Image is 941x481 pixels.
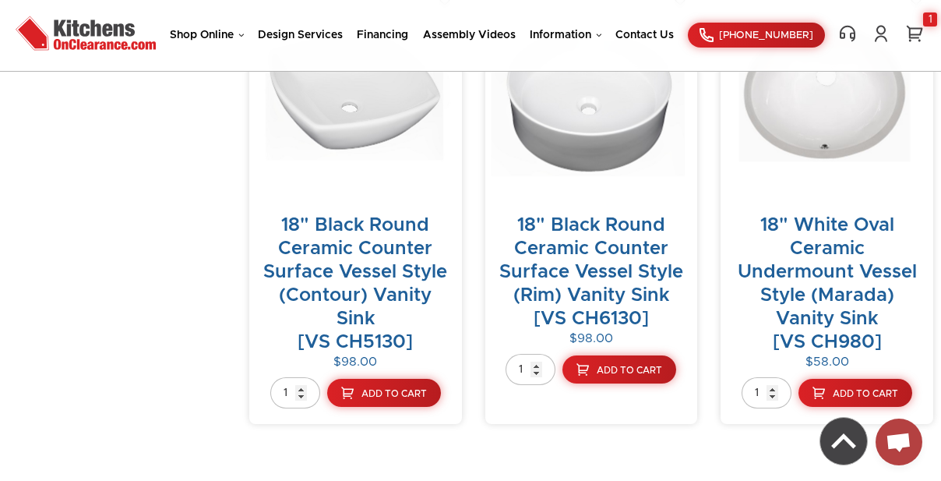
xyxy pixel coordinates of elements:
[688,23,825,48] a: [PHONE_NUMBER]
[499,216,683,328] a: 18" Black Round Ceramic Counter Surface Vessel Style (Rim) Vanity Sink[VS CH6130]
[904,24,925,43] a: 1
[423,30,516,41] a: Assembly Videos
[562,355,676,384] a: Add To Cart
[923,12,937,27] div: 1
[719,30,813,41] span: [PHONE_NUMBER]
[833,389,898,398] span: Add To Cart
[16,12,156,55] img: Kitchens On Clearance
[333,355,377,368] strong: $98.00
[569,332,613,345] strong: $98.00
[738,216,917,352] a: 18" White Oval Ceramic Undermount Vessel Style (Marada) Vanity Sink[VS CH980]
[263,216,447,352] a: 18" Black Round Ceramic Counter Surface Vessel Style (Contour) Vanity Sink[VS CH5130]
[258,30,343,41] a: Design Services
[327,379,441,407] a: Add To Cart
[615,30,674,41] a: Contact Us
[798,379,912,407] a: Add To Cart
[876,419,922,465] a: Open chat
[530,30,601,41] a: Information
[820,418,867,465] img: Back to top
[361,389,427,398] span: Add To Cart
[357,30,408,41] a: Financing
[805,355,849,368] strong: $58.00
[170,30,244,41] a: Shop Online
[597,366,662,375] span: Add To Cart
